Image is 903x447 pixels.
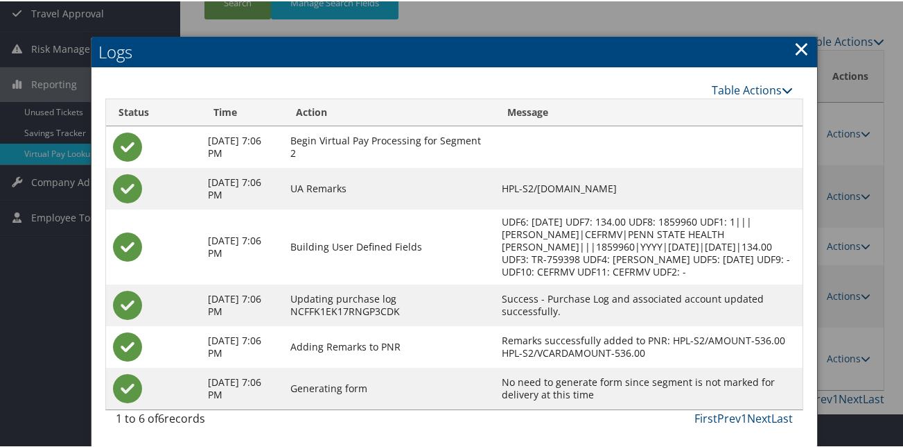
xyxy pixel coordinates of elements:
th: Status: activate to sort column ascending [106,98,201,125]
a: Table Actions [712,81,793,96]
a: Last [771,410,793,425]
a: Prev [717,410,741,425]
td: [DATE] 7:06 PM [201,208,284,283]
a: Next [747,410,771,425]
td: [DATE] 7:06 PM [201,167,284,208]
span: 6 [158,410,164,425]
th: Time: activate to sort column ascending [201,98,284,125]
h2: Logs [91,35,817,66]
td: Begin Virtual Pay Processing for Segment 2 [283,125,494,167]
td: Remarks successfully added to PNR: HPL-S2/AMOUNT-536.00 HPL-S2/VCARDAMOUNT-536.00 [495,325,803,366]
a: Close [794,33,809,61]
td: UA Remarks [283,167,494,208]
td: Adding Remarks to PNR [283,325,494,366]
td: HPL-S2/[DOMAIN_NAME] [495,167,803,208]
td: [DATE] 7:06 PM [201,125,284,167]
td: Generating form [283,366,494,408]
td: Success - Purchase Log and associated account updated successfully. [495,283,803,325]
td: [DATE] 7:06 PM [201,283,284,325]
div: 1 to 6 of records [116,409,270,432]
th: Action: activate to sort column ascending [283,98,494,125]
th: Message: activate to sort column ascending [495,98,803,125]
td: Building User Defined Fields [283,208,494,283]
td: [DATE] 7:06 PM [201,325,284,366]
td: No need to generate form since segment is not marked for delivery at this time [495,366,803,408]
td: UDF6: [DATE] UDF7: 134.00 UDF8: 1859960 UDF1: 1|||[PERSON_NAME]|CEFRMV|PENN STATE HEALTH [PERSON_... [495,208,803,283]
a: First [694,410,717,425]
td: [DATE] 7:06 PM [201,366,284,408]
td: Updating purchase log NCFFK1EK17RNGP3CDK [283,283,494,325]
a: 1 [741,410,747,425]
